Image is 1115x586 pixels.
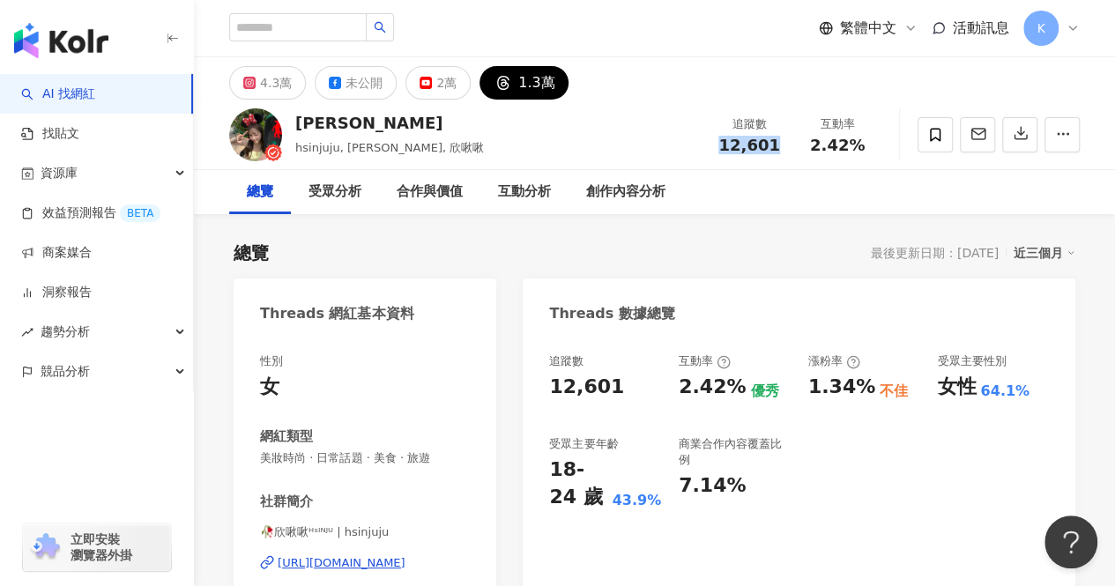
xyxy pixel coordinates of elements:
img: KOL Avatar [229,108,282,161]
span: rise [21,326,33,338]
span: K [1037,19,1044,38]
div: 1.3萬 [518,70,554,95]
div: 追蹤數 [549,353,584,369]
div: [URL][DOMAIN_NAME] [278,555,405,571]
button: 2萬 [405,66,471,100]
div: 創作內容分析 [586,182,665,203]
div: [PERSON_NAME] [295,112,484,134]
span: 12,601 [718,136,779,154]
div: 4.3萬 [260,70,292,95]
span: 繁體中文 [840,19,896,38]
span: hsinjuju, [PERSON_NAME], 欣啾啾 [295,141,484,154]
div: 互動分析 [498,182,551,203]
div: 2萬 [436,70,457,95]
div: 近三個月 [1014,241,1075,264]
span: search [374,21,386,33]
span: 趨勢分析 [41,312,90,352]
div: 社群簡介 [260,493,313,511]
div: 網紅類型 [260,427,313,446]
a: [URL][DOMAIN_NAME] [260,555,470,571]
span: 2.42% [810,137,865,154]
div: 12,601 [549,374,624,401]
div: 性別 [260,353,283,369]
div: 合作與價值 [397,182,463,203]
iframe: Help Scout Beacon - Open [1044,516,1097,568]
div: 受眾主要性別 [937,353,1006,369]
span: 活動訊息 [953,19,1009,36]
span: 美妝時尚 · 日常話題 · 美食 · 旅遊 [260,450,470,466]
img: chrome extension [28,533,63,561]
div: 總覽 [247,182,273,203]
div: 64.1% [980,382,1030,401]
div: Threads 數據總覽 [549,304,674,323]
div: 43.9% [612,491,661,510]
a: 效益預測報告BETA [21,204,160,222]
div: 7.14% [679,472,746,500]
div: 互動率 [679,353,731,369]
div: 受眾主要年齡 [549,436,618,452]
a: searchAI 找網紅 [21,85,95,103]
div: 女性 [937,374,976,401]
span: 資源庫 [41,153,78,193]
button: 4.3萬 [229,66,306,100]
span: 立即安裝 瀏覽器外掛 [71,531,132,563]
div: 總覽 [234,241,269,265]
a: chrome extension立即安裝 瀏覽器外掛 [23,523,171,571]
div: 未公開 [346,70,383,95]
button: 1.3萬 [479,66,568,100]
div: 1.34% [808,374,875,401]
div: 漲粉率 [808,353,860,369]
div: 互動率 [804,115,871,133]
a: 找貼文 [21,125,79,143]
div: 最後更新日期：[DATE] [871,246,999,260]
div: 18-24 歲 [549,456,607,511]
div: 商業合作內容覆蓋比例 [679,436,791,468]
button: 未公開 [315,66,397,100]
div: 追蹤數 [716,115,783,133]
div: 優秀 [750,382,778,401]
a: 商案媒合 [21,244,92,262]
div: 不佳 [880,382,908,401]
div: 受眾分析 [308,182,361,203]
span: 🥀欣啾啾ᴴˢᴵᴺᴶᵁ | hsinjuju [260,524,470,540]
div: 2.42% [679,374,746,401]
span: 競品分析 [41,352,90,391]
div: Threads 網紅基本資料 [260,304,413,323]
div: 女 [260,374,279,401]
img: logo [14,23,108,58]
a: 洞察報告 [21,284,92,301]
